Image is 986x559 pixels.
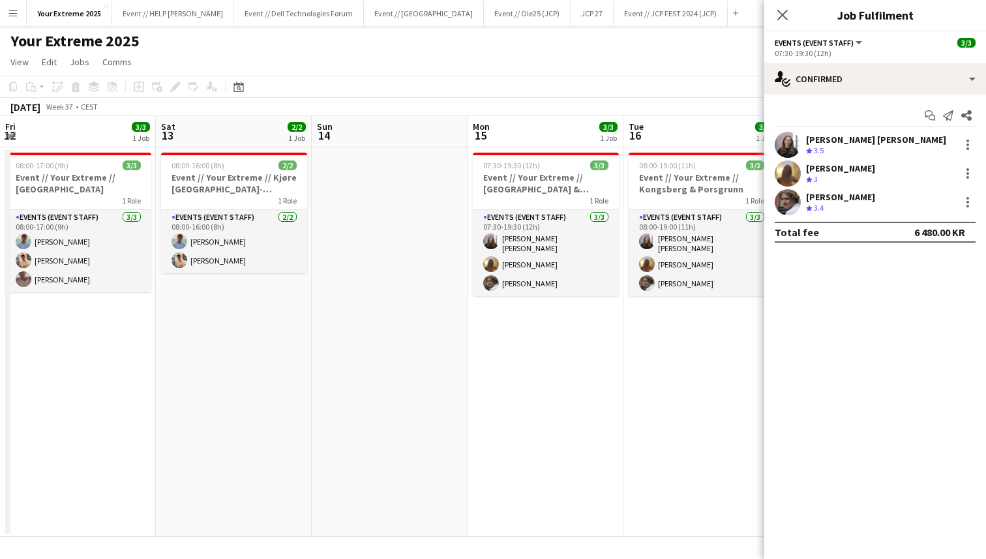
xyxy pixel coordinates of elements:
[123,160,141,170] span: 3/3
[278,196,297,205] span: 1 Role
[37,53,62,70] a: Edit
[473,153,619,296] app-job-card: 07:30-19:30 (12h)3/3Event // Your Extreme // [GEOGRAPHIC_DATA] & [GEOGRAPHIC_DATA]1 RoleEvents (E...
[364,1,484,26] button: Event // [GEOGRAPHIC_DATA]
[590,160,608,170] span: 3/3
[5,121,16,132] span: Fri
[639,160,696,170] span: 08:00-19:00 (11h)
[5,172,151,195] h3: Event // Your Extreme // [GEOGRAPHIC_DATA]
[3,128,16,143] span: 12
[43,102,76,112] span: Week 37
[5,153,151,292] app-job-card: 08:00-17:00 (9h)3/3Event // Your Extreme // [GEOGRAPHIC_DATA]1 RoleEvents (Event Staff)3/308:00-1...
[65,53,95,70] a: Jobs
[234,1,364,26] button: Event // Dell Technologies Forum
[571,1,614,26] button: JCP 27
[112,1,234,26] button: Event // HELP [PERSON_NAME]
[775,38,854,48] span: Events (Event Staff)
[814,174,818,184] span: 3
[806,134,946,145] div: [PERSON_NAME] [PERSON_NAME]
[132,122,150,132] span: 3/3
[159,128,175,143] span: 13
[81,102,98,112] div: CEST
[102,56,132,68] span: Comms
[161,121,175,132] span: Sat
[775,226,819,239] div: Total fee
[764,63,986,95] div: Confirmed
[957,38,976,48] span: 3/3
[806,191,875,203] div: [PERSON_NAME]
[97,53,137,70] a: Comms
[629,153,775,296] app-job-card: 08:00-19:00 (11h)3/3Event // Your Extreme // Kongsberg & Porsgrunn1 RoleEvents (Event Staff)3/308...
[288,133,305,143] div: 1 Job
[629,121,644,132] span: Tue
[775,48,976,58] div: 07:30-19:30 (12h)
[278,160,297,170] span: 2/2
[16,160,68,170] span: 08:00-17:00 (9h)
[42,56,57,68] span: Edit
[10,31,140,51] h1: Your Extreme 2025
[775,38,864,48] button: Events (Event Staff)
[599,122,618,132] span: 3/3
[764,7,986,23] h3: Job Fulfilment
[315,128,333,143] span: 14
[755,122,773,132] span: 3/3
[10,56,29,68] span: View
[806,162,875,174] div: [PERSON_NAME]
[5,53,34,70] a: View
[473,210,619,296] app-card-role: Events (Event Staff)3/307:30-19:30 (12h)[PERSON_NAME] [PERSON_NAME][PERSON_NAME][PERSON_NAME]
[317,121,333,132] span: Sun
[746,160,764,170] span: 3/3
[161,153,307,273] app-job-card: 08:00-16:00 (8h)2/2Event // Your Extreme // Kjøre [GEOGRAPHIC_DATA]-[GEOGRAPHIC_DATA]1 RoleEvents...
[629,172,775,195] h3: Event // Your Extreme // Kongsberg & Porsgrunn
[590,196,608,205] span: 1 Role
[614,1,728,26] button: Event // JCP FEST 2024 (JCP)
[161,172,307,195] h3: Event // Your Extreme // Kjøre [GEOGRAPHIC_DATA]-[GEOGRAPHIC_DATA]
[122,196,141,205] span: 1 Role
[745,196,764,205] span: 1 Role
[629,210,775,296] app-card-role: Events (Event Staff)3/308:00-19:00 (11h)[PERSON_NAME] [PERSON_NAME][PERSON_NAME][PERSON_NAME]
[914,226,965,239] div: 6 480.00 KR
[473,172,619,195] h3: Event // Your Extreme // [GEOGRAPHIC_DATA] & [GEOGRAPHIC_DATA]
[473,121,490,132] span: Mon
[756,133,773,143] div: 1 Job
[172,160,224,170] span: 08:00-16:00 (8h)
[627,128,644,143] span: 16
[5,210,151,292] app-card-role: Events (Event Staff)3/308:00-17:00 (9h)[PERSON_NAME][PERSON_NAME][PERSON_NAME]
[471,128,490,143] span: 15
[814,145,824,155] span: 3.5
[814,203,824,213] span: 3.4
[27,1,112,26] button: Your Extreme 2025
[70,56,89,68] span: Jobs
[288,122,306,132] span: 2/2
[484,1,571,26] button: Event // Ole25 (JCP)
[483,160,540,170] span: 07:30-19:30 (12h)
[10,100,40,113] div: [DATE]
[161,210,307,273] app-card-role: Events (Event Staff)2/208:00-16:00 (8h)[PERSON_NAME][PERSON_NAME]
[132,133,149,143] div: 1 Job
[600,133,617,143] div: 1 Job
